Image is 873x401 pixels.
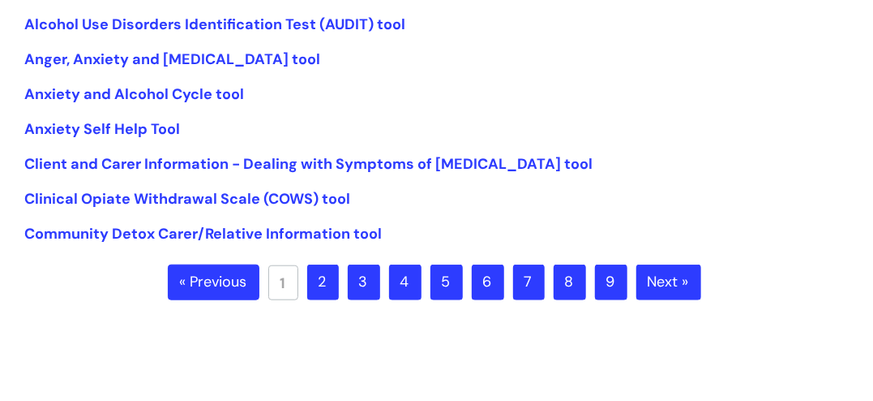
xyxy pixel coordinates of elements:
a: Anxiety and Alcohol Cycle tool [24,84,244,104]
a: 2 [307,265,339,300]
a: Client and Carer Information - Dealing with Symptoms of [MEDICAL_DATA] tool [24,154,593,174]
a: 1 [268,265,298,300]
a: Alcohol Use Disorders Identification Test (AUDIT) tool [24,15,405,34]
a: 4 [389,265,422,300]
a: Clinical Opiate Withdrawal Scale (COWS) tool [24,189,350,209]
a: 3 [348,265,380,300]
a: 5 [430,265,463,300]
a: « Previous [168,265,259,300]
a: Next » [636,265,701,300]
a: 6 [472,265,504,300]
a: Anger, Anxiety and [MEDICAL_DATA] tool [24,50,320,69]
a: 8 [554,265,586,300]
a: Community Detox Carer/Relative Information tool [24,224,382,244]
a: 9 [595,265,627,300]
a: 7 [513,265,545,300]
a: Anxiety Self Help Tool [24,119,180,139]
